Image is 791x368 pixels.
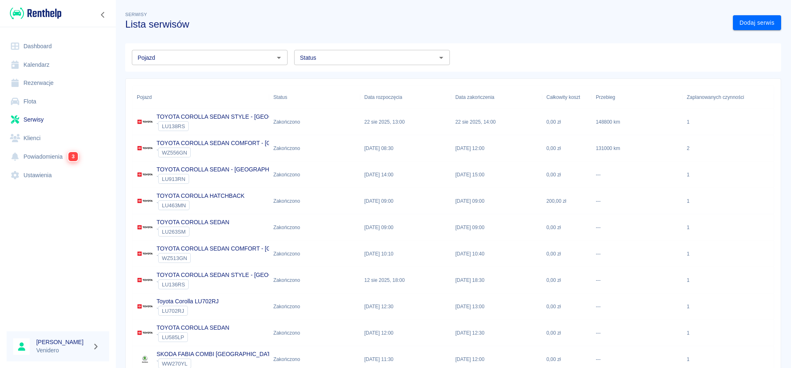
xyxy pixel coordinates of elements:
button: Otwórz [273,52,285,63]
div: 1 [687,329,690,337]
div: ` [157,253,325,263]
p: TOYOTA COROLLA SEDAN COMFORT - [GEOGRAPHIC_DATA] [157,139,325,148]
p: Toyota Corolla LU702RJ [157,297,219,306]
span: Serwisy [125,12,147,17]
p: [DATE] 12:00 [364,329,393,337]
p: TOYOTA COROLLA SEDAN COMFORT - [GEOGRAPHIC_DATA] [157,244,325,253]
div: 1 [687,171,690,178]
div: 0,00 zł [542,241,592,267]
p: Venidero [36,346,89,355]
div: Zakończono [273,329,300,337]
div: Pojazd [133,86,269,109]
p: TOYOTA COROLLA SEDAN [157,323,229,332]
span: LU136RS [159,281,188,288]
div: Zakończono [273,250,300,258]
p: TOYOTA COROLLA SEDAN STYLE - [GEOGRAPHIC_DATA] [157,113,314,121]
p: 22 sie 2025, 13:00 [364,118,405,126]
span: LU463MN [159,202,189,209]
p: [DATE] 15:00 [455,171,484,178]
img: Image [137,246,153,262]
p: SKODA FABIA COMBI [GEOGRAPHIC_DATA] [157,350,276,359]
div: --- [592,241,683,267]
div: 0,00 zł [542,267,592,293]
div: Całkowity koszt [542,86,592,109]
div: Zaplanowanych czynności [683,86,774,109]
div: 0,00 zł [542,293,592,320]
div: 0,00 zł [542,109,592,135]
div: ` [157,227,229,237]
img: Image [137,114,153,130]
p: [DATE] 14:00 [364,171,393,178]
span: WZ513GN [159,255,190,261]
div: 200,00 zł [542,188,592,214]
img: Image [137,298,153,315]
p: [DATE] 12:30 [455,329,484,337]
div: Całkowity koszt [546,86,580,109]
div: 0,00 zł [542,162,592,188]
div: Zakończono [273,303,300,310]
div: Status [269,86,360,109]
p: [DATE] 12:30 [364,303,393,310]
p: 12 sie 2025, 18:00 [364,277,405,284]
span: LU702RJ [159,308,187,314]
a: Klienci [7,129,109,148]
div: 1 [687,356,690,363]
div: 1 [687,224,690,231]
div: ` [157,332,229,342]
a: Kalendarz [7,56,109,74]
button: Zwiń nawigację [97,9,109,20]
div: Zakończono [273,356,300,363]
div: --- [592,214,683,241]
div: 0,00 zł [542,214,592,241]
img: Image [137,351,153,368]
img: Renthelp logo [10,7,61,20]
a: Powiadomienia3 [7,147,109,166]
img: Image [137,166,153,183]
div: --- [592,162,683,188]
div: Zakończono [273,277,300,284]
p: TOYOTA COROLLA SEDAN STYLE - [GEOGRAPHIC_DATA] [157,271,314,279]
p: [DATE] 09:00 [364,224,393,231]
p: [DATE] 09:00 [364,197,393,205]
p: [DATE] 18:30 [455,277,484,284]
p: [DATE] 12:00 [455,145,484,152]
div: ` [157,279,314,289]
div: Zakończono [273,197,300,205]
p: [DATE] 12:00 [455,356,484,363]
p: [DATE] 10:40 [455,250,484,258]
div: --- [592,188,683,214]
div: Data rozpoczęcia [364,86,402,109]
span: LU263SM [159,229,189,235]
a: Rezerwacje [7,74,109,92]
div: 1 [687,277,690,284]
div: Pojazd [137,86,152,109]
div: Przebieg [592,86,683,109]
p: [DATE] 09:00 [455,197,484,205]
div: 0,00 zł [542,320,592,346]
a: Dodaj serwis [733,15,781,30]
div: ` [157,174,294,184]
p: TOYOTA COROLLA HATCHBACK [157,192,245,200]
span: LU138RS [159,123,188,129]
span: 3 [68,152,78,161]
img: Image [137,140,153,157]
span: WZ556GN [159,150,190,156]
div: 1 [687,303,690,310]
div: 1 [687,118,690,126]
span: LU585LP [159,334,187,340]
div: 148800 km [592,109,683,135]
p: TOYOTA COROLLA SEDAN - [GEOGRAPHIC_DATA] [157,165,294,174]
a: Dashboard [7,37,109,56]
div: 2 [687,145,690,152]
div: 0,00 zł [542,135,592,162]
div: Data zakończenia [455,86,494,109]
div: ` [157,148,325,157]
img: Image [137,325,153,341]
div: Status [273,86,287,109]
img: Image [137,272,153,288]
p: [DATE] 08:30 [364,145,393,152]
div: --- [592,293,683,320]
div: ` [157,306,219,316]
span: LU913RN [159,176,189,182]
div: Zakończono [273,145,300,152]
